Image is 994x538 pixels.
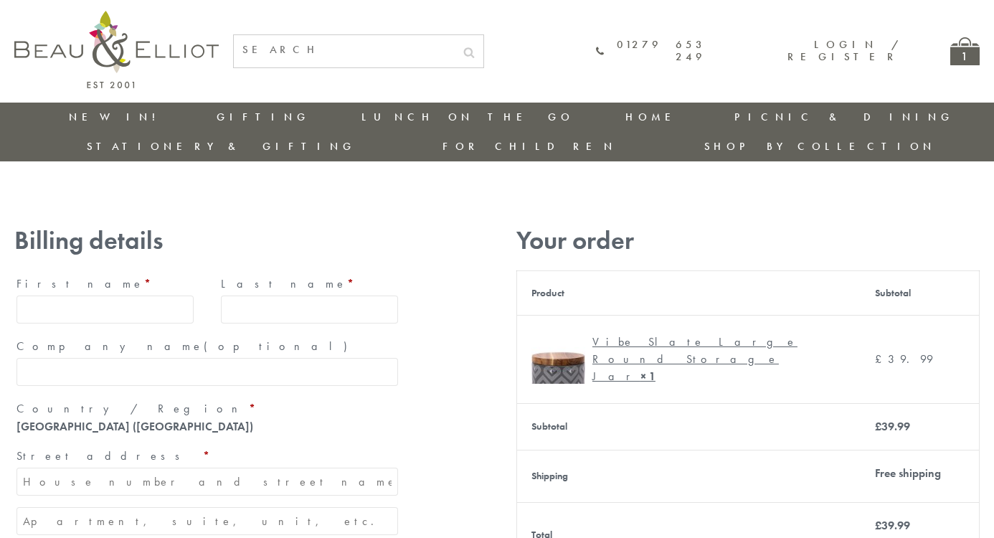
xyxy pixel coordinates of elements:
[704,139,936,154] a: Shop by collection
[16,468,398,496] input: House number and street name
[16,335,398,358] label: Company name
[516,403,861,450] th: Subtotal
[787,37,900,64] a: Login / Register
[596,39,706,64] a: 01279 653 249
[875,351,888,367] span: £
[861,270,979,315] th: Subtotal
[950,37,980,65] a: 1
[875,518,881,533] span: £
[734,110,954,124] a: Picnic & Dining
[875,466,941,481] label: Free shipping
[531,330,585,384] img: Vibe Slate Large Round Storage Jar
[234,35,455,65] input: SEARCH
[14,11,219,88] img: logo
[16,397,398,420] label: Country / Region
[14,226,400,255] h3: Billing details
[625,110,683,124] a: Home
[204,339,356,354] span: (optional)
[592,334,836,385] div: Vibe Slate Large Round Storage Jar
[16,419,253,434] strong: [GEOGRAPHIC_DATA] ([GEOGRAPHIC_DATA])
[87,139,356,154] a: Stationery & Gifting
[69,110,165,124] a: New in!
[217,110,310,124] a: Gifting
[16,445,398,468] label: Street address
[875,518,910,533] bdi: 39.99
[875,419,881,434] span: £
[875,419,910,434] bdi: 39.99
[516,270,861,315] th: Product
[640,369,655,384] strong: × 1
[16,273,194,296] label: First name
[361,110,574,124] a: Lunch On The Go
[16,507,398,535] input: Apartment, suite, unit, etc. (optional)
[442,139,617,154] a: For Children
[516,450,861,502] th: Shipping
[221,273,398,296] label: Last name
[516,226,980,255] h3: Your order
[531,330,846,389] a: Vibe Slate Large Round Storage Jar Vibe Slate Large Round Storage Jar× 1
[875,351,933,367] bdi: 39.99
